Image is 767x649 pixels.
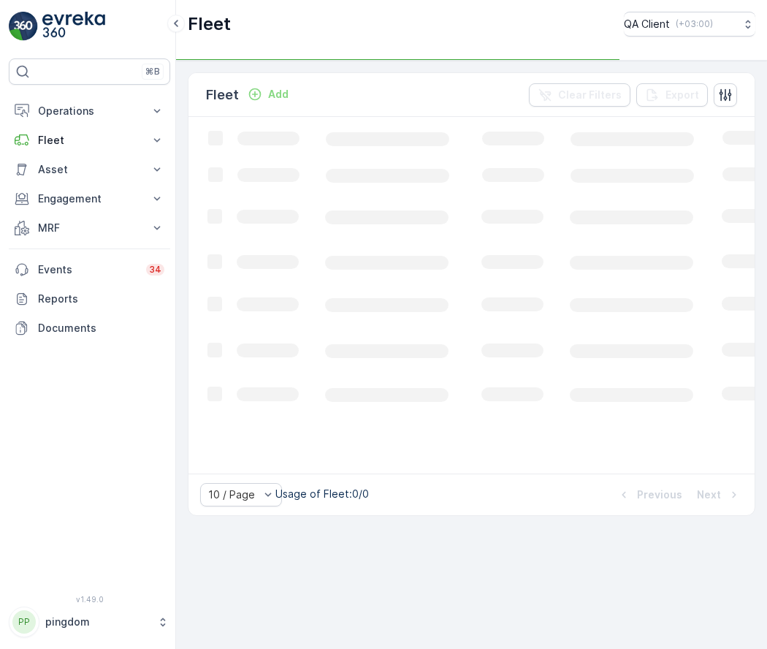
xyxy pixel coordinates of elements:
[9,255,170,284] a: Events34
[268,87,289,102] p: Add
[9,184,170,213] button: Engagement
[145,66,160,77] p: ⌘B
[9,595,170,604] span: v 1.49.0
[38,262,137,277] p: Events
[275,487,369,501] p: Usage of Fleet : 0/0
[9,314,170,343] a: Documents
[9,284,170,314] a: Reports
[38,321,164,335] p: Documents
[9,126,170,155] button: Fleet
[665,88,699,102] p: Export
[624,12,755,37] button: QA Client(+03:00)
[206,85,239,105] p: Fleet
[38,191,141,206] p: Engagement
[188,12,231,36] p: Fleet
[242,86,294,103] button: Add
[38,292,164,306] p: Reports
[695,486,743,504] button: Next
[38,221,141,235] p: MRF
[9,213,170,243] button: MRF
[38,133,141,148] p: Fleet
[676,18,713,30] p: ( +03:00 )
[9,155,170,184] button: Asset
[42,12,105,41] img: logo_light-DOdMpM7g.png
[615,486,684,504] button: Previous
[624,17,670,31] p: QA Client
[558,88,622,102] p: Clear Filters
[9,96,170,126] button: Operations
[12,610,36,634] div: PP
[636,83,708,107] button: Export
[529,83,630,107] button: Clear Filters
[9,607,170,637] button: PPpingdom
[38,104,141,118] p: Operations
[45,615,150,629] p: pingdom
[637,487,682,502] p: Previous
[9,12,38,41] img: logo
[697,487,721,502] p: Next
[38,162,141,177] p: Asset
[149,264,161,276] p: 34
